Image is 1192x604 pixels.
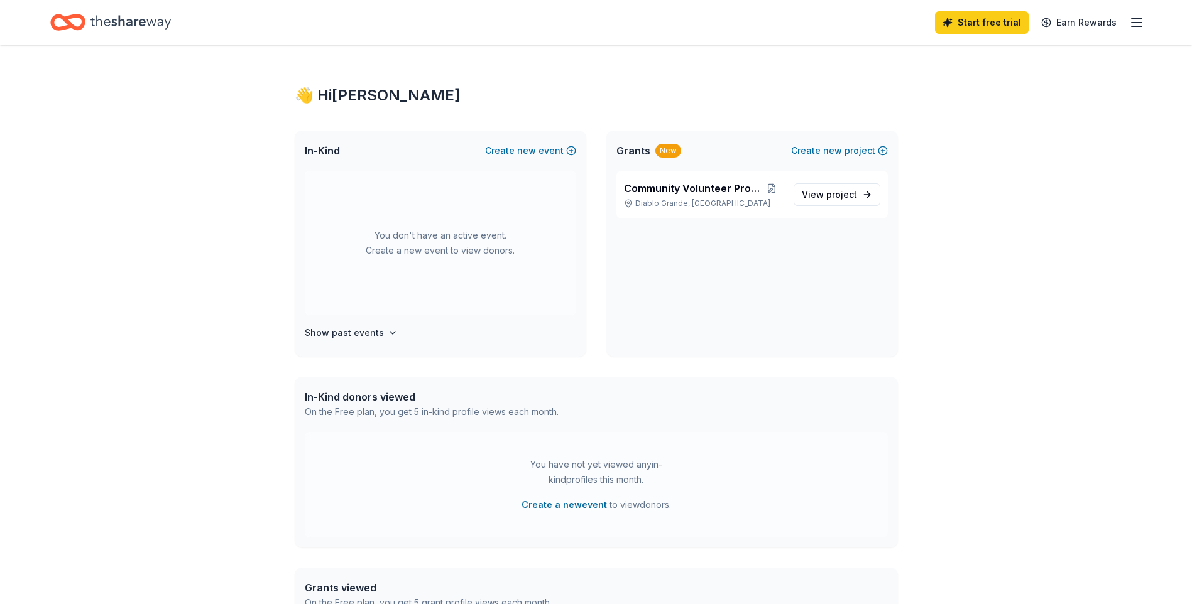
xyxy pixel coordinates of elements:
[624,181,761,196] span: Community Volunteer Projects
[823,143,842,158] span: new
[616,143,650,158] span: Grants
[305,143,340,158] span: In-Kind
[305,325,398,340] button: Show past events
[1034,11,1124,34] a: Earn Rewards
[624,198,784,208] p: Diablo Grande, [GEOGRAPHIC_DATA]
[935,11,1029,34] a: Start free trial
[826,189,857,200] span: project
[794,183,880,206] a: View project
[522,497,607,512] button: Create a newevent
[305,171,576,315] div: You don't have an active event. Create a new event to view donors.
[305,580,552,595] div: Grants viewed
[518,457,675,487] div: You have not yet viewed any in-kind profiles this month.
[517,143,536,158] span: new
[791,143,888,158] button: Createnewproject
[305,404,559,419] div: On the Free plan, you get 5 in-kind profile views each month.
[485,143,576,158] button: Createnewevent
[305,325,384,340] h4: Show past events
[295,85,898,105] div: 👋 Hi [PERSON_NAME]
[50,8,171,37] a: Home
[802,187,857,202] span: View
[522,497,671,512] span: to view donors .
[655,144,681,158] div: New
[305,389,559,404] div: In-Kind donors viewed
